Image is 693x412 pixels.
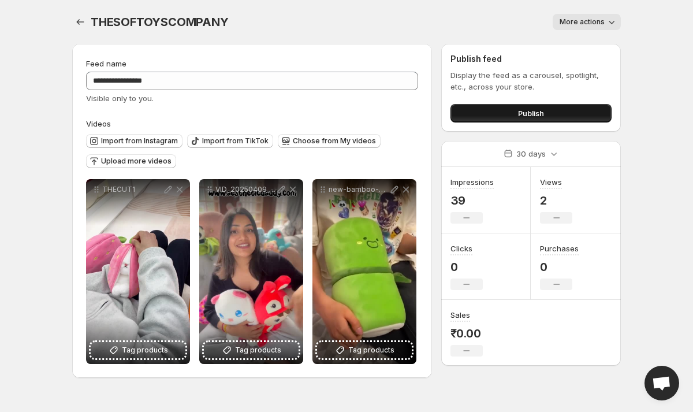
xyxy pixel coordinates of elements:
[102,185,162,194] p: THECUT1
[204,342,299,358] button: Tag products
[540,260,579,274] p: 0
[553,14,621,30] button: More actions
[450,104,612,123] button: Publish
[91,342,185,358] button: Tag products
[101,136,178,146] span: Import from Instagram
[450,53,612,65] h2: Publish feed
[516,148,546,159] p: 30 days
[91,15,229,29] span: THESOFTOYSCOMPANY
[278,134,381,148] button: Choose from My videos
[86,154,176,168] button: Upload more videos
[72,14,88,30] button: Settings
[86,94,154,103] span: Visible only to you.
[86,119,111,128] span: Videos
[450,69,612,92] p: Display the feed as a carousel, spotlight, etc., across your store.
[450,194,494,207] p: 39
[101,157,172,166] span: Upload more videos
[122,344,168,356] span: Tag products
[86,134,182,148] button: Import from Instagram
[450,176,494,188] h3: Impressions
[450,309,470,321] h3: Sales
[560,17,605,27] span: More actions
[348,344,394,356] span: Tag products
[518,107,544,119] span: Publish
[540,194,572,207] p: 2
[215,185,275,194] p: VID_20250409_120652_993
[644,366,679,400] div: Open chat
[317,342,412,358] button: Tag products
[199,179,303,364] div: VID_20250409_120652_993Tag products
[540,176,562,188] h3: Views
[329,185,389,194] p: new-bamboo-panda-plushie-is-available-in-our-shop-find-the-direct-link-in-the-pinned-comment-720-...
[450,243,472,254] h3: Clicks
[450,326,483,340] p: ₹0.00
[86,59,126,68] span: Feed name
[312,179,416,364] div: new-bamboo-panda-plushie-is-available-in-our-shop-find-the-direct-link-in-the-pinned-comment-720-...
[293,136,376,146] span: Choose from My videos
[540,243,579,254] h3: Purchases
[187,134,273,148] button: Import from TikTok
[202,136,269,146] span: Import from TikTok
[450,260,483,274] p: 0
[86,179,190,364] div: THECUT1Tag products
[235,344,281,356] span: Tag products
